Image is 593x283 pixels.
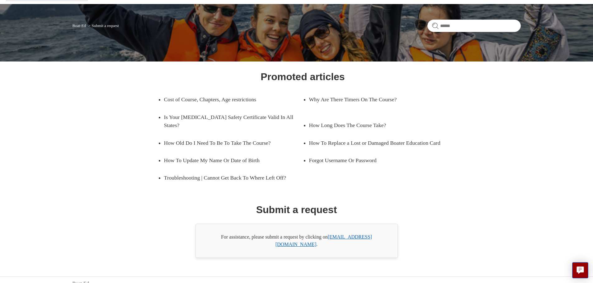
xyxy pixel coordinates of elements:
[164,169,303,186] a: Troubleshooting | Cannot Get Back To Where Left Off?
[309,91,439,108] a: Why Are There Timers On The Course?
[195,224,398,258] div: For assistance, please submit a request by clicking on .
[309,116,439,134] a: How Long Does The Course Take?
[261,69,345,84] h1: Promoted articles
[309,134,448,152] a: How To Replace a Lost or Damaged Boater Education Card
[427,20,521,32] input: Search
[87,23,119,28] li: Submit a request
[164,152,294,169] a: How To Update My Name Or Date of Birth
[309,152,439,169] a: Forgot Username Or Password
[256,202,337,217] h1: Submit a request
[164,134,294,152] a: How Old Do I Need To Be To Take The Course?
[73,23,87,28] li: Boat-Ed
[164,108,303,134] a: Is Your [MEDICAL_DATA] Safety Certificate Valid In All States?
[164,91,294,108] a: Cost of Course, Chapters, Age restrictions
[73,23,86,28] a: Boat-Ed
[572,262,588,278] button: Live chat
